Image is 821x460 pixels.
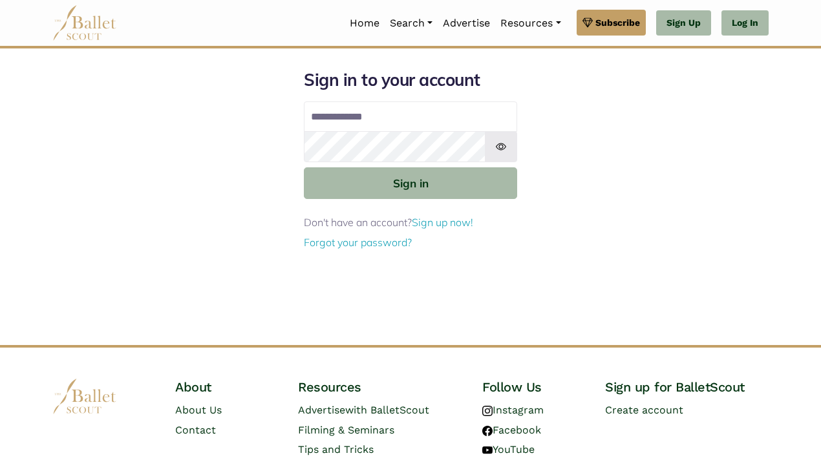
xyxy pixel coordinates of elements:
a: Create account [605,404,683,416]
h4: Resources [298,379,462,395]
h1: Sign in to your account [304,69,517,91]
a: Facebook [482,424,541,436]
a: Sign Up [656,10,711,36]
img: instagram logo [482,406,493,416]
a: Advertisewith BalletScout [298,404,429,416]
a: Home [345,10,385,37]
img: facebook logo [482,426,493,436]
a: YouTube [482,443,535,455]
img: gem.svg [582,16,593,30]
a: Resources [495,10,566,37]
span: with BalletScout [345,404,429,416]
p: Don't have an account? [304,214,517,231]
a: Search [385,10,438,37]
img: youtube logo [482,445,493,455]
a: Filming & Seminars [298,424,394,436]
a: Forgot your password? [304,236,412,249]
a: Subscribe [577,10,646,36]
span: Subscribe [595,16,640,30]
a: Instagram [482,404,544,416]
a: Tips and Tricks [298,443,374,455]
img: logo [52,379,117,414]
h4: Sign up for BalletScout [605,379,769,395]
a: About Us [175,404,222,416]
a: Advertise [438,10,495,37]
a: Log In [721,10,769,36]
h4: Follow Us [482,379,584,395]
h4: About [175,379,277,395]
a: Sign up now! [412,216,473,229]
a: Contact [175,424,216,436]
button: Sign in [304,167,517,199]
